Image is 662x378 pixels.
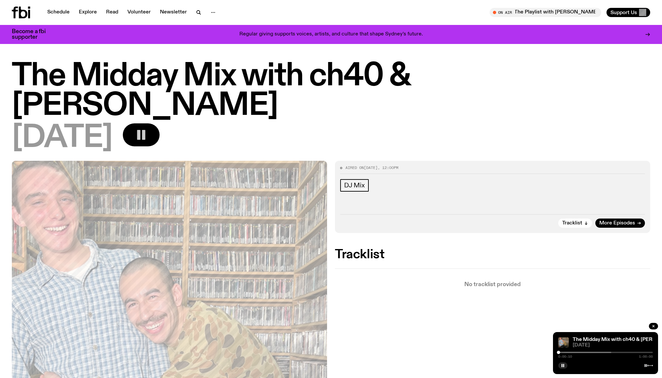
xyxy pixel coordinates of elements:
span: DJ Mix [344,182,365,189]
button: Tracklist [558,219,592,228]
a: More Episodes [595,219,645,228]
button: On AirThe Playlist with [PERSON_NAME], [PERSON_NAME], [PERSON_NAME], and Raf [490,8,601,17]
span: 1:00:00 [639,355,653,358]
button: Support Us [607,8,650,17]
p: Regular giving supports voices, artists, and culture that shape Sydney’s future. [239,31,423,37]
span: Support Us [610,10,637,15]
a: Newsletter [156,8,191,17]
span: [DATE] [12,123,112,153]
h2: Tracklist [335,249,650,261]
span: Aired on [345,165,364,170]
a: Explore [75,8,101,17]
a: DJ Mix [340,179,369,192]
h3: Become a fbi supporter [12,29,54,40]
p: No tracklist provided [335,282,650,287]
a: Read [102,8,122,17]
a: Volunteer [123,8,155,17]
span: 0:00:10 [558,355,572,358]
h1: The Midday Mix with ch40 & [PERSON_NAME] [12,62,650,121]
span: Tracklist [562,221,582,226]
span: [DATE] [573,343,653,348]
span: [DATE] [364,165,378,170]
span: , 12:00pm [378,165,398,170]
a: Schedule [43,8,74,17]
span: More Episodes [599,221,635,226]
